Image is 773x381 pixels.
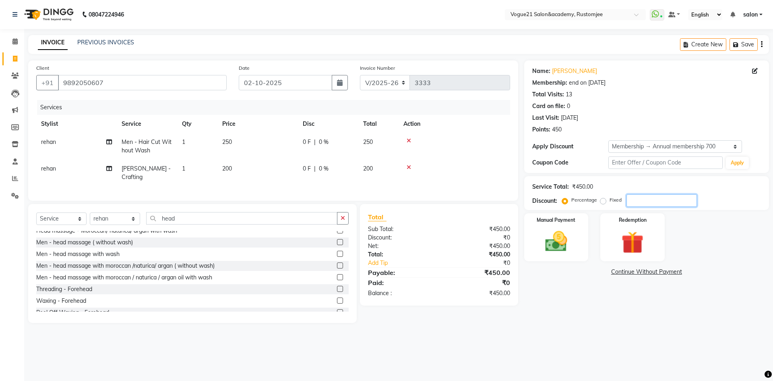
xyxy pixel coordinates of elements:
[368,213,386,221] span: Total
[38,35,68,50] a: INVOICE
[363,165,373,172] span: 200
[726,157,749,169] button: Apply
[36,115,117,133] th: Stylist
[439,278,516,287] div: ₹0
[569,79,606,87] div: end on [DATE]
[561,114,578,122] div: [DATE]
[452,259,516,267] div: ₹0
[362,268,439,277] div: Payable:
[182,138,185,146] span: 1
[36,273,212,282] div: Men - head massage with moroccan / naturica / argan oil with wash
[182,165,185,172] span: 1
[552,67,597,75] a: [PERSON_NAME]
[526,268,767,276] a: Continue Without Payment
[362,278,439,287] div: Paid:
[77,39,134,46] a: PREVIOUS INVOICES
[362,250,439,259] div: Total:
[362,242,439,250] div: Net:
[222,165,232,172] span: 200
[360,65,395,72] label: Invoice Number
[117,115,177,133] th: Service
[743,10,758,19] span: salon
[439,268,516,277] div: ₹450.00
[730,38,758,51] button: Save
[146,212,337,225] input: Search or Scan
[239,65,250,72] label: Date
[532,125,550,134] div: Points:
[571,196,597,204] label: Percentage
[36,65,49,72] label: Client
[41,165,56,172] span: rehan
[532,197,557,205] div: Discount:
[614,229,651,256] img: _gift.svg
[363,138,373,146] span: 250
[532,183,569,191] div: Service Total:
[532,142,608,151] div: Apply Discount
[532,114,559,122] div: Last Visit:
[538,229,575,254] img: _cash.svg
[303,138,311,146] span: 0 F
[680,38,726,51] button: Create New
[439,233,516,242] div: ₹0
[399,115,510,133] th: Action
[619,217,647,224] label: Redemption
[89,3,124,26] b: 08047224946
[439,289,516,298] div: ₹450.00
[572,183,593,191] div: ₹450.00
[122,138,172,154] span: Men - Hair Cut Without Wash
[552,125,562,134] div: 450
[439,250,516,259] div: ₹450.00
[217,115,298,133] th: Price
[36,250,120,258] div: Men - head massage with wash
[314,164,316,173] span: |
[532,79,567,87] div: Membership:
[37,100,516,115] div: Services
[303,164,311,173] span: 0 F
[532,90,564,99] div: Total Visits:
[177,115,217,133] th: Qty
[362,233,439,242] div: Discount:
[36,238,133,247] div: Men - head massage ( without wash)
[439,225,516,233] div: ₹450.00
[314,138,316,146] span: |
[362,289,439,298] div: Balance :
[532,102,565,110] div: Card on file:
[566,90,572,99] div: 13
[222,138,232,146] span: 250
[36,227,177,235] div: Head massage - Moroccan/ naturica/ argan with wash
[298,115,358,133] th: Disc
[532,158,608,167] div: Coupon Code
[36,285,92,294] div: Threading - Forehead
[610,196,622,204] label: Fixed
[21,3,76,26] img: logo
[122,165,171,181] span: [PERSON_NAME] - Crafting
[608,156,723,169] input: Enter Offer / Coupon Code
[532,67,550,75] div: Name:
[36,75,59,90] button: +91
[58,75,227,90] input: Search by Name/Mobile/Email/Code
[36,297,86,305] div: Waxing - Forehead
[319,164,329,173] span: 0 %
[358,115,399,133] th: Total
[36,262,215,270] div: Men - head massage with moroccan /naturica/ argan ( without wash)
[362,225,439,233] div: Sub Total:
[41,138,56,146] span: rehan
[362,259,452,267] a: Add Tip
[36,308,109,317] div: Peel Off Waxing - Forehead
[567,102,570,110] div: 0
[319,138,329,146] span: 0 %
[537,217,575,224] label: Manual Payment
[439,242,516,250] div: ₹450.00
